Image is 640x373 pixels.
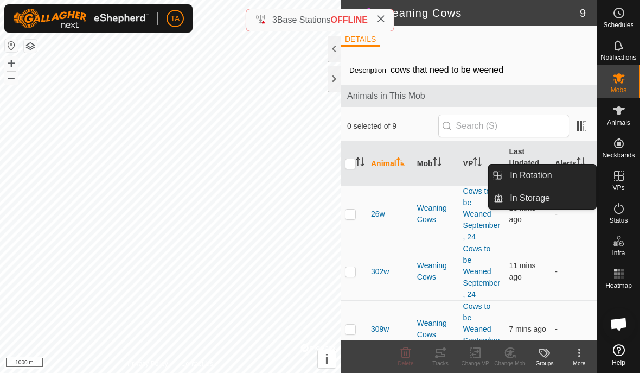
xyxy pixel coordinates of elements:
input: Search (S) [438,115,569,137]
span: Notifications [601,54,636,61]
a: Contact Us [181,359,213,369]
a: Cows to be Weaned September, 24 [463,244,500,299]
span: Infra [612,250,625,256]
li: In Storage [489,187,596,209]
label: Description [349,66,386,74]
th: Mob [413,142,459,186]
div: Weaning Cows [417,260,455,283]
div: Change Mob [492,359,527,368]
span: Neckbands [602,152,635,159]
p-sorticon: Activate to sort [577,159,585,168]
span: 26 Sep 2025 at 6:22 pm [509,261,535,281]
th: Alerts [551,142,597,186]
th: Last Updated [504,142,551,186]
a: Cows to be Weaned September, 24 [463,187,500,241]
div: Change VP [458,359,492,368]
span: 26 Sep 2025 at 6:27 pm [509,325,546,333]
span: 0 selected of 9 [347,121,438,132]
span: In Rotation [510,169,552,182]
span: 302w [371,266,389,277]
img: Gallagher Logo [13,9,149,28]
p-sorticon: Activate to sort [396,159,405,168]
a: Privacy Policy [127,359,168,369]
div: Weaning Cows [417,203,455,225]
span: Help [612,359,625,366]
span: VPs [612,185,624,191]
button: i [318,350,336,368]
div: Weaning Cows [417,318,455,340]
span: Status [609,217,628,224]
td: - [551,243,597,300]
button: Reset Map [5,39,18,52]
span: Schedules [603,22,633,28]
div: Open chat [603,308,635,340]
a: In Rotation [503,165,596,186]
span: Animals [607,119,630,126]
th: VP [459,142,505,186]
h2: Weaning Cows [382,7,580,20]
span: 3 [272,15,277,24]
button: Map Layers [24,40,37,53]
div: More [562,359,597,368]
button: – [5,71,18,84]
span: Delete [398,361,414,366]
a: In Storage [503,187,596,209]
span: TA [171,13,180,24]
span: Heatmap [605,282,632,289]
span: cows that need to be weened [386,61,508,79]
span: Mobs [611,87,626,93]
li: DETAILS [341,34,380,47]
span: i [325,352,329,366]
span: 309w [371,324,389,335]
span: Base Stations [277,15,331,24]
div: Groups [527,359,562,368]
p-sorticon: Activate to sort [356,159,364,168]
li: In Rotation [489,165,596,186]
span: 26w [371,208,385,220]
a: Cows to be Weaned September, 24 [463,302,500,356]
span: 9 [580,5,586,21]
button: + [5,57,18,70]
p-sorticon: Activate to sort [473,159,482,168]
span: In Storage [510,192,550,205]
span: Animals in This Mob [347,90,590,103]
p-sorticon: Activate to sort [433,159,441,168]
div: Tracks [423,359,458,368]
td: - [551,185,597,243]
a: Help [597,340,640,370]
span: OFFLINE [331,15,368,24]
td: - [551,300,597,358]
th: Animal [367,142,413,186]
